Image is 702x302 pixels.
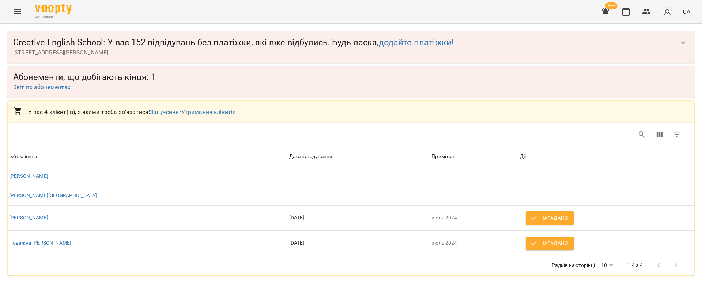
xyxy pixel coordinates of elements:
span: 99+ [605,2,618,9]
a: Залучення/Утримання клієнтів [150,108,236,115]
div: Сортувати [289,152,332,161]
div: Сортувати [431,152,454,161]
button: Нагадано [526,237,574,250]
div: Примітка [431,152,454,161]
span: Creative English School : У вас 152 відвідувань без платіжки, які вже відбулись. Будь ласка, [13,37,674,48]
span: Примітка [431,152,517,161]
button: Показати колонки [651,126,668,144]
button: Пошук [633,126,651,144]
div: Ім'я клієнта [9,152,37,161]
p: Рядків на сторінці [552,262,595,269]
span: Нагадано [532,214,568,222]
span: июль 2024 [431,240,457,246]
a: Звіт по абонементах [13,84,71,91]
a: [PERSON_NAME] [9,173,48,179]
a: додайте платіжки! [379,37,454,47]
span: UA [683,8,690,15]
span: Абонементи, що добігають кінця: 1 [13,72,689,83]
a: Поважна [PERSON_NAME] [9,240,71,246]
div: Сортувати [9,152,37,161]
span: [STREET_ADDRESS][PERSON_NAME] [13,48,674,57]
a: [PERSON_NAME] [9,215,48,221]
p: 1-4 з 4 [627,262,643,269]
span: июль 2024 [431,215,457,221]
img: avatar_s.png [662,7,672,17]
button: UA [680,5,693,18]
div: Дії [520,152,693,161]
td: [DATE] [288,230,430,256]
td: [DATE] [288,205,430,230]
p: У вас 4 клієнт(ів), з якими треба зв'язатися! [28,108,688,116]
span: Дата нагадування [289,152,429,161]
button: Menu [9,3,26,20]
span: Нагадано [532,239,568,248]
span: Ім'я клієнта [9,152,286,161]
a: [PERSON_NAME][GEOGRAPHIC_DATA] [9,192,97,198]
div: 10 [598,260,616,271]
img: Voopty Logo [35,4,72,14]
button: Нагадано [526,211,574,225]
div: Table Toolbar [8,123,694,146]
button: Фільтрувати таблицю [668,126,686,144]
span: For Business [35,15,72,20]
div: Дата нагадування [289,152,332,161]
